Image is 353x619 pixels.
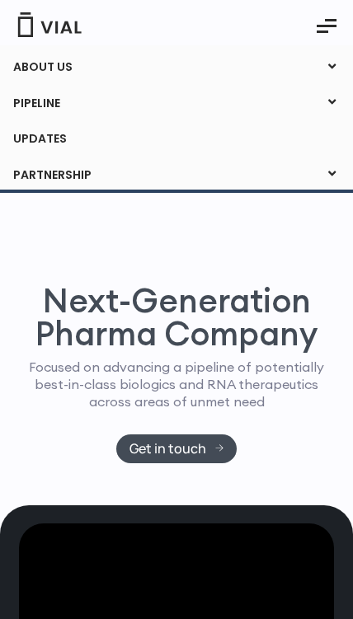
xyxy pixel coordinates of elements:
span: Get in touch [129,443,206,455]
h1: Next-Generation Pharma Company [19,284,334,350]
button: Essential Addons Toggle Menu [304,6,349,47]
p: Focused on advancing a pipeline of potentially best-in-class biologics and RNA therapeutics acros... [19,359,334,410]
a: Get in touch [116,434,238,463]
img: Vial Logo [16,12,82,37]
